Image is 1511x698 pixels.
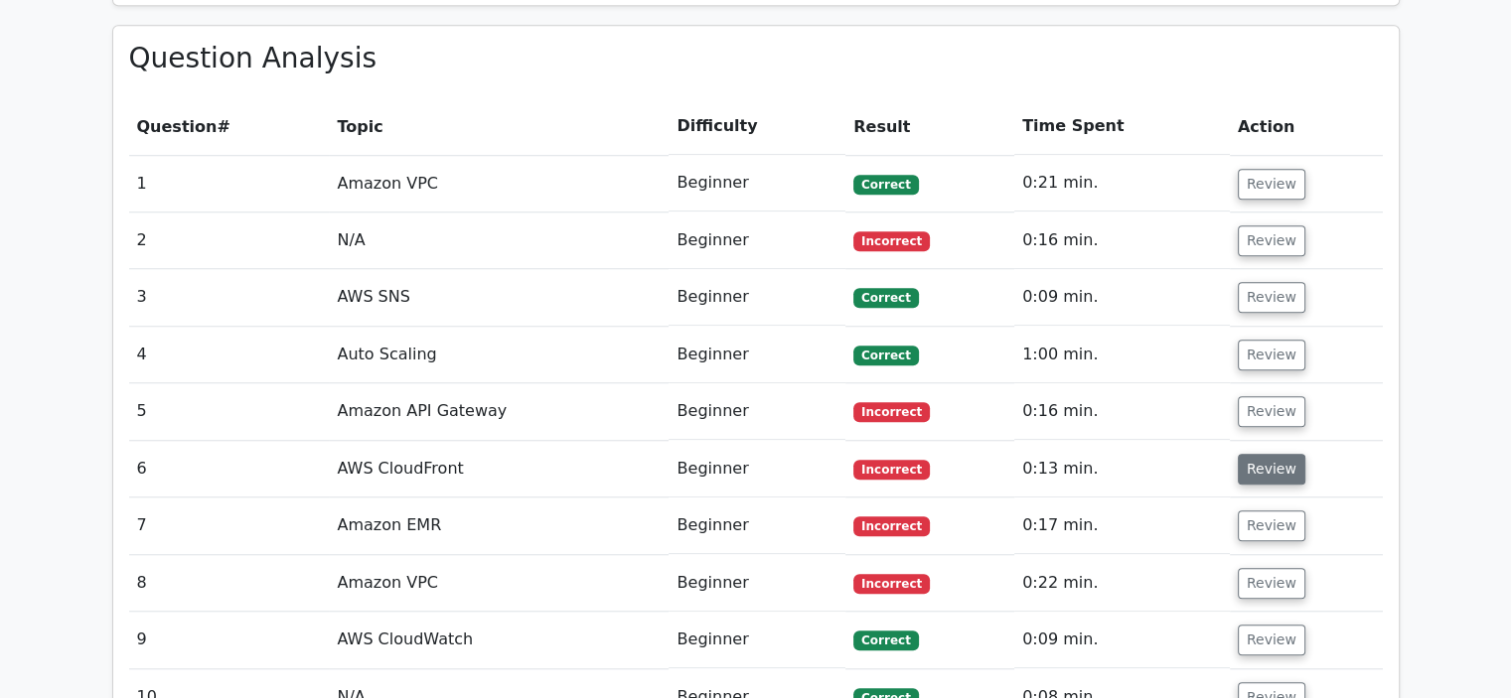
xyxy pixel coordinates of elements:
td: Beginner [669,383,845,440]
th: # [129,98,330,155]
td: 6 [129,441,330,497]
td: Beginner [669,497,845,554]
th: Action [1230,98,1383,155]
span: Incorrect [853,574,930,594]
button: Review [1238,340,1305,370]
td: 2 [129,212,330,269]
td: 0:16 min. [1014,383,1230,440]
span: Incorrect [853,231,930,251]
td: 8 [129,555,330,612]
th: Topic [329,98,669,155]
td: 0:22 min. [1014,555,1230,612]
span: Incorrect [853,402,930,422]
td: 0:09 min. [1014,269,1230,326]
span: Correct [853,346,918,365]
td: Amazon EMR [329,497,669,554]
td: Auto Scaling [329,327,669,383]
button: Review [1238,225,1305,256]
button: Review [1238,454,1305,485]
span: Correct [853,630,918,650]
th: Result [845,98,1014,155]
td: Beginner [669,327,845,383]
td: Amazon API Gateway [329,383,669,440]
th: Time Spent [1014,98,1230,155]
td: 0:21 min. [1014,155,1230,211]
button: Review [1238,396,1305,427]
td: N/A [329,212,669,269]
span: Incorrect [853,460,930,480]
td: Beginner [669,555,845,612]
span: Correct [853,175,918,195]
td: 3 [129,269,330,326]
button: Review [1238,568,1305,599]
td: 0:13 min. [1014,441,1230,497]
td: AWS CloudWatch [329,612,669,668]
span: Question [137,117,218,136]
button: Review [1238,625,1305,655]
button: Review [1238,169,1305,200]
td: Beginner [669,612,845,668]
th: Difficulty [669,98,845,155]
button: Review [1238,510,1305,541]
td: 9 [129,612,330,668]
td: 0:09 min. [1014,612,1230,668]
h3: Question Analysis [129,42,1383,75]
td: Beginner [669,269,845,326]
td: AWS SNS [329,269,669,326]
span: Incorrect [853,516,930,536]
span: Correct [853,288,918,308]
button: Review [1238,282,1305,313]
td: 1 [129,155,330,211]
td: 5 [129,383,330,440]
td: 4 [129,327,330,383]
td: 0:17 min. [1014,497,1230,554]
td: Beginner [669,155,845,211]
td: Beginner [669,212,845,269]
td: 7 [129,497,330,554]
td: Beginner [669,441,845,497]
td: 0:16 min. [1014,212,1230,269]
td: Amazon VPC [329,155,669,211]
td: 1:00 min. [1014,327,1230,383]
td: AWS CloudFront [329,441,669,497]
td: Amazon VPC [329,555,669,612]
